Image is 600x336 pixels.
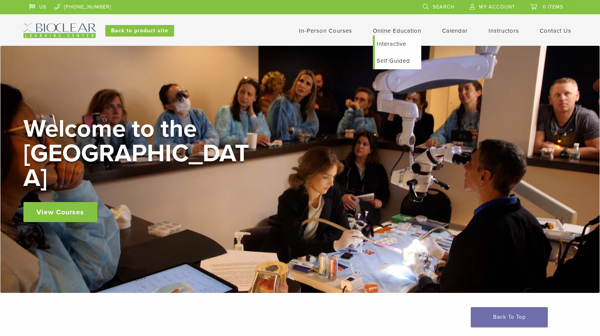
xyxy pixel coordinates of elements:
[299,27,352,34] a: In-Person Courses
[23,202,97,222] a: View Courses
[489,27,519,34] a: Instructors
[375,35,421,52] a: Interactive
[23,117,254,191] h2: Welcome to the [GEOGRAPHIC_DATA]
[479,4,515,10] span: My Account
[433,4,454,10] span: Search
[471,307,548,327] a: Back To Top
[543,4,563,10] span: 0 items
[540,27,571,34] a: Contact Us
[375,52,421,69] a: Self Guided
[23,23,96,38] img: Bioclear
[105,25,174,37] a: Back to product site
[442,27,468,34] a: Calendar
[373,27,421,34] a: Online Education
